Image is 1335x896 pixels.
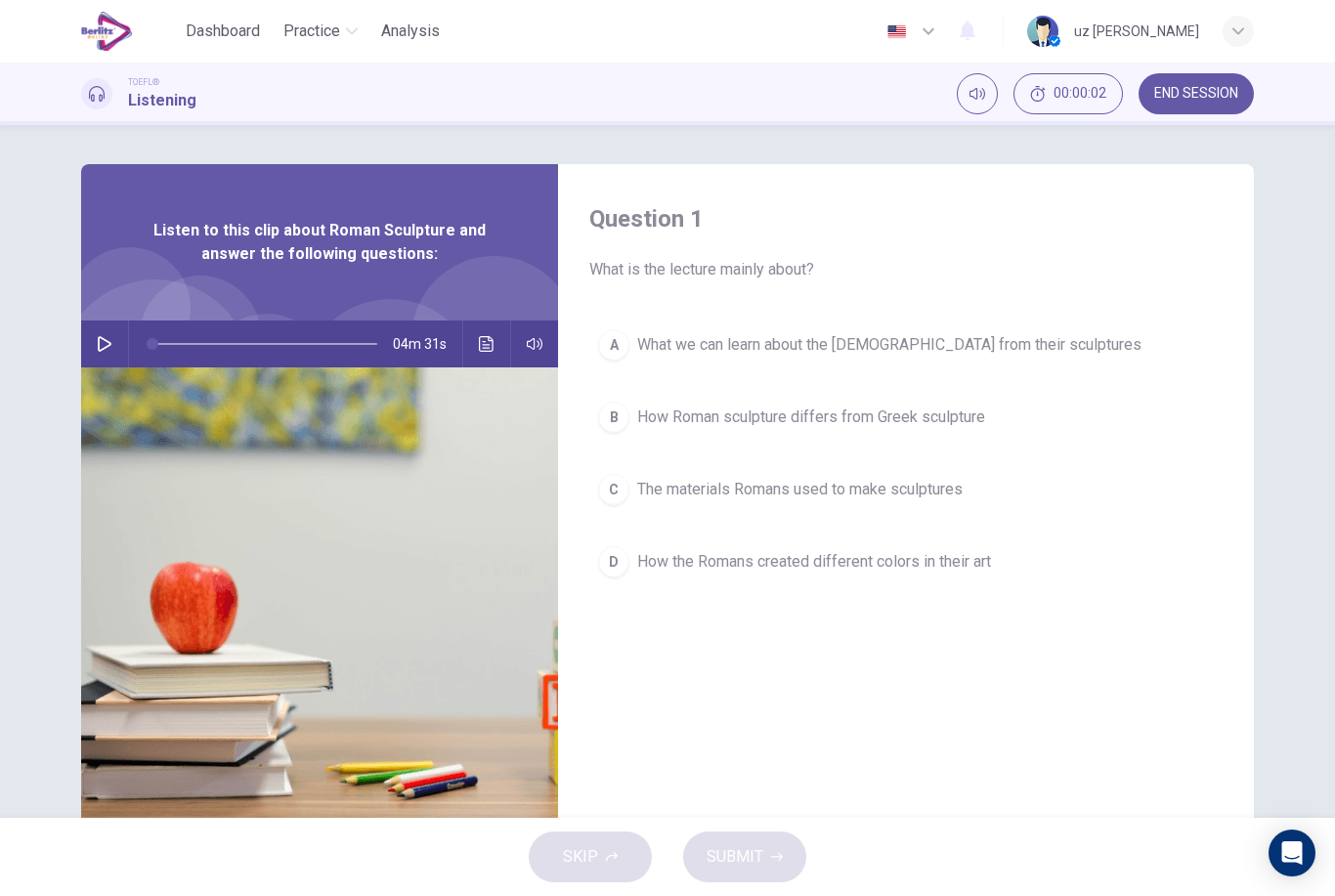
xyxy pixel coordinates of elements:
div: Hide [1013,73,1123,114]
img: Profile picture [1027,16,1058,47]
div: A [598,329,629,361]
button: Analysis [373,14,448,49]
div: uz [PERSON_NAME] [1074,20,1199,43]
div: Open Intercom Messenger [1269,830,1315,876]
span: The materials Romans used to make sculptures [637,478,963,501]
span: Listen to this clip about Roman Sculpture and answer the following questions: [145,219,495,266]
span: 04m 31s [393,320,462,367]
div: B [598,402,629,433]
span: 00:00:02 [1054,86,1106,102]
button: BHow Roman sculpture differs from Greek sculpture [589,393,1223,442]
div: C [598,474,629,505]
span: END SESSION [1154,86,1238,102]
span: Analysis [381,20,440,43]
h1: Listening [128,89,196,112]
a: EduSynch logo [81,12,178,51]
button: AWhat we can learn about the [DEMOGRAPHIC_DATA] from their sculptures [589,320,1223,369]
button: END SESSION [1139,73,1254,114]
span: TOEFL® [128,75,159,89]
span: Dashboard [186,20,260,43]
div: D [598,546,629,577]
img: en [884,24,909,39]
img: Listen to this clip about Roman Sculpture and answer the following questions: [81,367,558,843]
button: Click to see the audio transcription [471,320,502,367]
img: EduSynch logo [81,12,133,51]
span: Practice [283,20,340,43]
span: What is the lecture mainly about? [589,258,1223,281]
button: Dashboard [178,14,268,49]
h4: Question 1 [589,203,1223,235]
div: Mute [957,73,998,114]
span: How Roman sculpture differs from Greek sculpture [637,405,985,429]
span: What we can learn about the [DEMOGRAPHIC_DATA] from their sculptures [637,333,1141,357]
button: 00:00:02 [1013,73,1123,114]
button: Practice [276,14,366,49]
span: How the Romans created different colors in their art [637,550,991,574]
button: CThe materials Romans used to make sculptures [589,465,1223,514]
button: DHow the Romans created different colors in their art [589,537,1223,586]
